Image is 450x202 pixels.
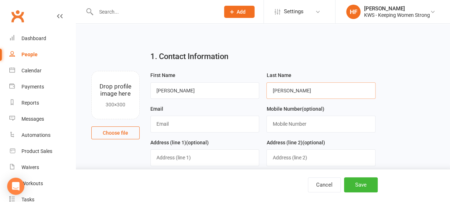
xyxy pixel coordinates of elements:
label: Mobile Number [266,105,324,113]
a: People [9,47,76,63]
div: Waivers [21,164,39,170]
input: Mobile Number [266,116,376,132]
label: Email [150,105,163,113]
div: Messages [21,116,44,122]
div: KWS - Keeping Women Strong [364,12,430,18]
a: Clubworx [9,7,26,25]
div: Reports [21,100,39,106]
div: HF [346,5,361,19]
input: Address (line 1) [150,149,260,166]
spang: (optional) [301,106,324,112]
spang: (optional) [302,140,325,145]
spang: (optional) [186,140,209,145]
input: Email [150,116,260,132]
input: First Name [150,82,260,99]
a: Reports [9,95,76,111]
div: Product Sales [21,148,52,154]
div: Dashboard [21,35,46,41]
div: [PERSON_NAME] [364,5,430,12]
a: Messages [9,111,76,127]
a: Dashboard [9,30,76,47]
div: People [21,52,38,57]
div: Open Intercom Messenger [7,178,24,195]
a: Payments [9,79,76,95]
a: Calendar [9,63,76,79]
h2: 1. Contact Information [150,52,376,61]
button: Save [344,177,378,192]
input: Address (line 2) [266,149,376,166]
div: Workouts [21,181,43,186]
label: Address (line 1) [150,139,209,146]
label: Last Name [266,71,291,79]
input: Search... [94,7,215,17]
div: Calendar [21,68,42,73]
button: Cancel [308,177,341,192]
span: Add [237,9,246,15]
a: Product Sales [9,143,76,159]
a: Workouts [9,175,76,192]
a: Automations [9,127,76,143]
button: Add [224,6,255,18]
div: Payments [21,84,44,90]
div: Automations [21,132,50,138]
a: Waivers [9,159,76,175]
label: First Name [150,71,175,79]
input: Last Name [266,82,376,99]
label: Address (line 2) [266,139,325,146]
span: Settings [284,4,304,20]
button: Choose file [91,126,140,139]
